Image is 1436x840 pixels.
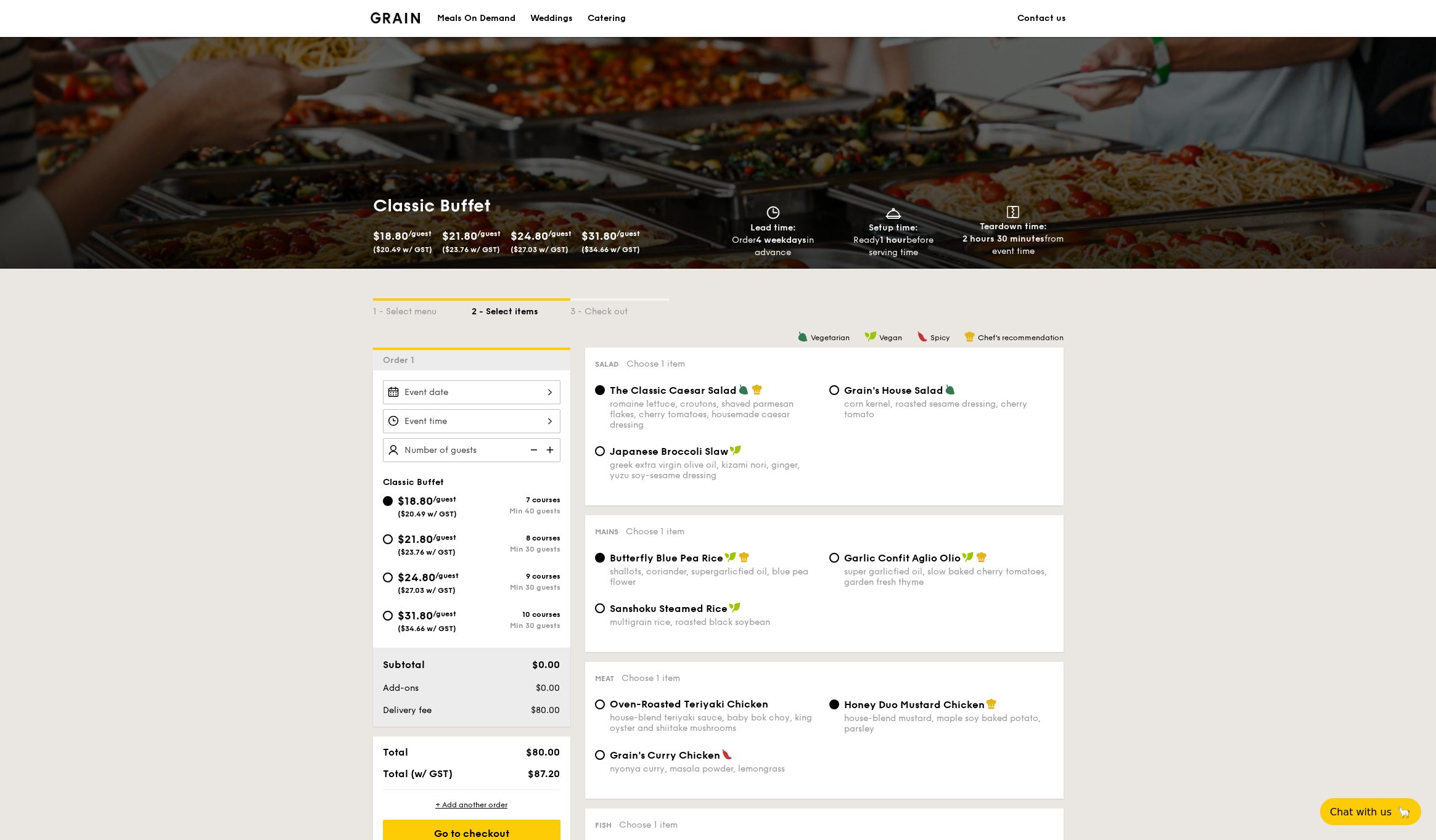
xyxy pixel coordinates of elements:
[829,699,839,709] input: Honey Duo Mustard Chickenhouse-blend mustard, maple soy baked potato, parsley
[472,534,560,542] div: 8 courses
[617,229,640,238] span: /guest
[433,495,456,504] span: /guest
[945,384,956,395] img: icon-vegetarian.fe4039eb.svg
[1397,805,1411,819] span: 🦙
[619,820,678,830] span: Choose 1 item
[880,235,906,245] strong: 1 hour
[930,333,950,342] span: Spicy
[383,683,419,693] span: Add-ons
[964,331,975,342] img: icon-chef-hat.a58ddaea.svg
[986,698,997,709] img: icon-chef-hat.a58ddaea.svg
[373,229,408,243] span: $18.80
[398,548,456,557] span: ($23.76 w/ GST)
[581,229,617,243] span: $31.80
[442,245,500,254] span: ($23.76 w/ GST)
[869,222,918,233] span: Setup time:
[408,229,432,238] span: /guest
[721,749,732,760] img: icon-spicy.37a8142b.svg
[581,245,640,254] span: ($34.66 w/ GST)
[542,438,560,462] img: icon-add.58712e84.svg
[531,705,560,716] span: $80.00
[610,385,737,396] span: The Classic Caesar Salad
[383,409,560,433] input: Event time
[383,705,432,716] span: Delivery fee
[472,572,560,581] div: 9 courses
[595,528,618,536] span: Mains
[570,301,669,318] div: 3 - Check out
[829,385,839,395] input: Grain's House Saladcorn kernel, roasted sesame dressing, cherry tomato
[750,222,796,233] span: Lead time:
[383,800,560,810] div: + Add another order
[595,385,605,395] input: The Classic Caesar Saladromaine lettuce, croutons, shaved parmesan flakes, cherry tomatoes, house...
[811,333,850,342] span: Vegetarian
[398,571,435,584] span: $24.80
[724,552,737,563] img: icon-vegan.f8ff3823.svg
[373,195,713,217] h1: Classic Buffet
[879,333,902,342] span: Vegan
[844,566,1054,587] div: super garlicfied oil, slow baked cherry tomatoes, garden fresh thyme
[548,229,572,238] span: /guest
[610,764,819,774] div: nyonya curry, masala powder, lemongrass
[610,446,728,457] span: Japanese Broccoli Slaw
[477,229,501,238] span: /guest
[610,399,819,430] div: romaine lettuce, croutons, shaved parmesan flakes, cherry tomatoes, housemade caesar dressing
[729,445,742,456] img: icon-vegan.f8ff3823.svg
[398,494,433,508] span: $18.80
[373,245,432,254] span: ($20.49 w/ GST)
[844,385,943,396] span: Grain's House Salad
[718,234,829,259] div: Order in advance
[472,610,560,619] div: 10 courses
[958,233,1069,258] div: from event time
[884,206,903,219] img: icon-dish.430c3a2e.svg
[595,360,619,369] span: Salad
[383,496,393,506] input: $18.80/guest($20.49 w/ GST)7 coursesMin 40 guests
[371,12,421,23] img: Grain
[383,438,560,462] input: Number of guests
[838,234,948,259] div: Ready before serving time
[864,331,877,342] img: icon-vegan.f8ff3823.svg
[536,683,560,693] span: $0.00
[729,602,741,613] img: icon-vegan.f8ff3823.svg
[610,698,768,710] span: Oven-Roasted Teriyaki Chicken
[383,477,444,487] span: Classic Buffet
[610,552,723,564] span: Butterfly Blue Pea Rice
[626,359,685,369] span: Choose 1 item
[739,552,750,563] img: icon-chef-hat.a58ddaea.svg
[844,699,985,711] span: Honey Duo Mustard Chicken
[398,586,456,595] span: ($27.03 w/ GST)
[610,603,728,614] span: Sanshoku Steamed Rice
[472,545,560,553] div: Min 30 guests
[442,229,477,243] span: $21.80
[472,301,570,318] div: 2 - Select items
[472,583,560,592] div: Min 30 guests
[433,533,456,542] span: /guest
[595,699,605,709] input: Oven-Roasted Teriyaki Chickenhouse-blend teriyaki sauce, baby bok choy, king oyster and shiitake ...
[595,446,605,456] input: Japanese Broccoli Slawgreek extra virgin olive oil, kizami nori, ginger, yuzu soy-sesame dressing
[610,460,819,481] div: greek extra virgin olive oil, kizami nori, ginger, yuzu soy-sesame dressing
[622,673,680,683] span: Choose 1 item
[1330,806,1392,818] span: Chat with us
[398,624,456,633] span: ($34.66 w/ GST)
[980,221,1047,232] span: Teardown time:
[383,355,419,365] span: Order 1
[610,749,720,761] span: Grain's Curry Chicken
[829,553,839,563] input: Garlic Confit Aglio Oliosuper garlicfied oil, slow baked cherry tomatoes, garden fresh thyme
[433,610,456,618] span: /guest
[1320,798,1421,825] button: Chat with us🦙
[764,206,782,219] img: icon-clock.2db775ea.svg
[978,333,1064,342] span: Chef's recommendation
[383,659,425,671] span: Subtotal
[595,821,612,830] span: Fish
[373,301,472,318] div: 1 - Select menu
[398,510,457,518] span: ($20.49 w/ GST)
[756,235,806,245] strong: 4 weekdays
[738,384,749,395] img: icon-vegetarian.fe4039eb.svg
[595,553,605,563] input: Butterfly Blue Pea Riceshallots, coriander, supergarlicfied oil, blue pea flower
[844,399,1054,420] div: corn kernel, roasted sesame dressing, cherry tomato
[752,384,763,395] img: icon-chef-hat.a58ddaea.svg
[371,12,421,23] a: Logotype
[797,331,808,342] img: icon-vegetarian.fe4039eb.svg
[610,712,819,733] div: house-blend teriyaki sauce, baby bok choy, king oyster and shiitake mushrooms
[523,438,542,462] img: icon-reduce.1d2dbef1.svg
[472,507,560,515] div: Min 40 guests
